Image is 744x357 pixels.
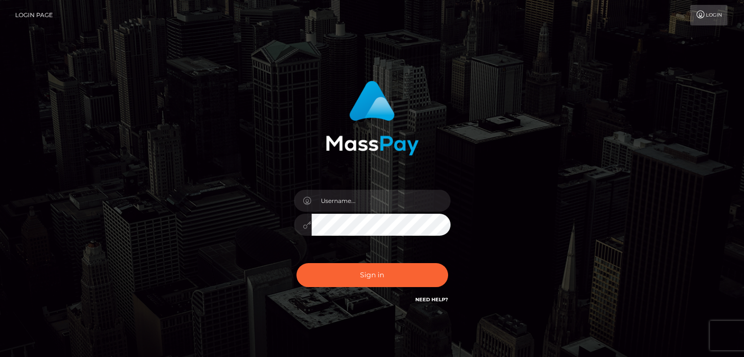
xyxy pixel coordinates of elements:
button: Sign in [296,263,448,287]
a: Login [690,5,727,25]
a: Need Help? [415,296,448,303]
a: Login Page [15,5,53,25]
input: Username... [312,190,451,212]
img: MassPay Login [326,81,419,156]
